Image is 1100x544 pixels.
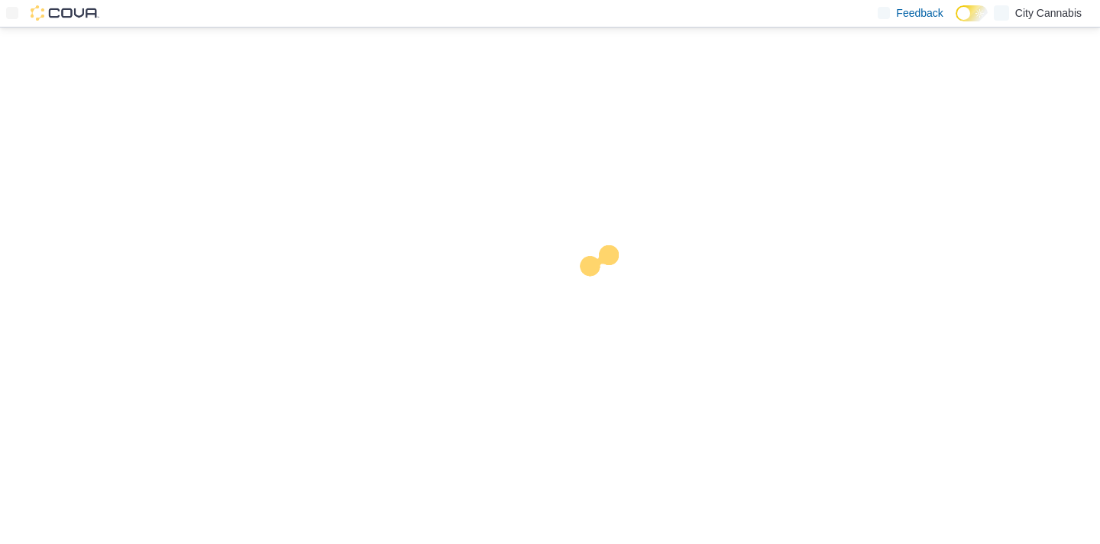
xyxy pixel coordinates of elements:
[896,5,943,21] span: Feedback
[956,5,988,21] input: Dark Mode
[31,5,99,21] img: Cova
[956,21,956,22] span: Dark Mode
[550,234,665,348] img: cova-loader
[1015,4,1082,22] p: City Cannabis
